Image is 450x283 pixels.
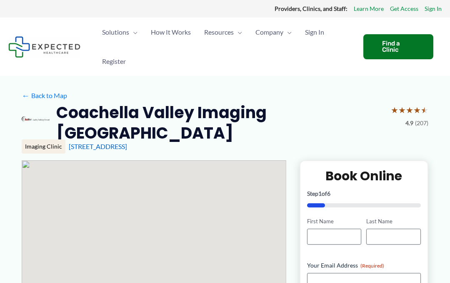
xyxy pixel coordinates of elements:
strong: Providers, Clinics, and Staff: [275,5,347,12]
a: Sign In [425,3,442,14]
div: Imaging Clinic [22,139,65,154]
p: Step of [307,191,421,197]
a: Register [95,47,132,76]
span: 6 [327,190,330,197]
span: Resources [204,18,234,47]
span: How It Works [151,18,191,47]
span: Sign In [305,18,324,47]
a: Learn More [354,3,384,14]
span: Menu Toggle [234,18,242,47]
span: ★ [421,102,428,118]
span: ★ [413,102,421,118]
span: Menu Toggle [283,18,292,47]
a: How It Works [144,18,197,47]
a: ResourcesMenu Toggle [197,18,249,47]
span: 1 [318,190,322,197]
a: Sign In [298,18,331,47]
h2: Coachella Valley Imaging [GEOGRAPHIC_DATA] [56,102,384,144]
span: 4.9 [405,118,413,129]
span: ★ [398,102,406,118]
label: Your Email Address [307,261,421,270]
span: Register [102,47,126,76]
a: ←Back to Map [22,89,67,102]
span: Solutions [102,18,129,47]
span: (Required) [360,263,384,269]
a: CompanyMenu Toggle [249,18,298,47]
img: Expected Healthcare Logo - side, dark font, small [8,36,80,58]
span: (207) [415,118,428,129]
label: Last Name [366,217,421,225]
span: ← [22,91,30,99]
a: Find a Clinic [363,34,433,59]
h2: Book Online [307,168,421,184]
a: [STREET_ADDRESS] [69,142,127,150]
span: Company [255,18,283,47]
label: First Name [307,217,362,225]
a: Get Access [390,3,418,14]
a: SolutionsMenu Toggle [95,18,144,47]
span: ★ [391,102,398,118]
nav: Primary Site Navigation [95,18,355,76]
span: ★ [406,102,413,118]
span: Menu Toggle [129,18,137,47]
